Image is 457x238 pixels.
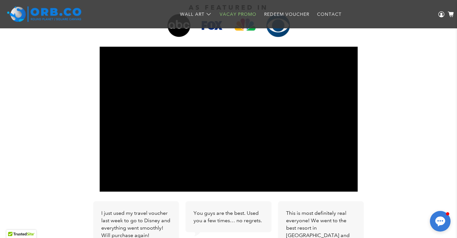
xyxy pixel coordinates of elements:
[430,211,451,232] button: Open chat window
[313,6,345,23] a: Contact
[216,6,260,23] a: Vacay Promo
[194,210,262,224] span: You guys are the best. Used you a few times… no regrets.
[260,6,313,23] a: Redeem Voucher
[100,47,358,192] iframe: Embedded Youtube Video
[176,6,216,23] a: Wall Art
